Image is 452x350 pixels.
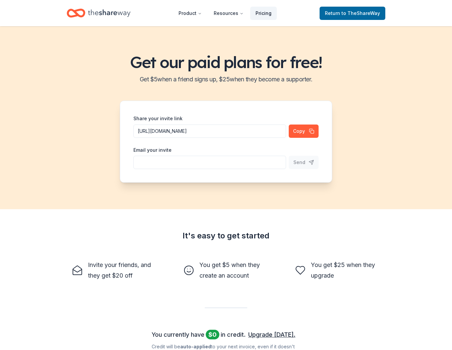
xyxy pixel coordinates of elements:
[173,7,207,20] button: Product
[8,53,444,71] h1: Get our paid plans for free!
[133,147,172,153] label: Email your invite
[341,10,380,16] span: to TheShareWay
[248,329,295,340] a: Upgrade [DATE].
[152,329,300,340] div: You currently have in credit.
[289,125,319,138] button: Copy
[133,115,183,122] label: Share your invite link
[208,7,249,20] button: Resources
[173,5,277,21] nav: Main
[320,7,385,20] a: Returnto TheShareWay
[311,260,380,281] div: You get $25 when they upgrade
[325,9,380,17] span: Return
[199,260,268,281] div: You get $5 when they create an account
[8,74,444,85] h2: Get $ 5 when a friend signs up, $ 25 when they become a supporter.
[250,7,277,20] a: Pricing
[67,5,130,21] a: Home
[67,230,385,241] div: It's easy to get started
[88,260,157,281] div: Invite your friends, and they get $20 off
[206,330,219,339] span: $ 0
[180,344,211,349] b: auto-applied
